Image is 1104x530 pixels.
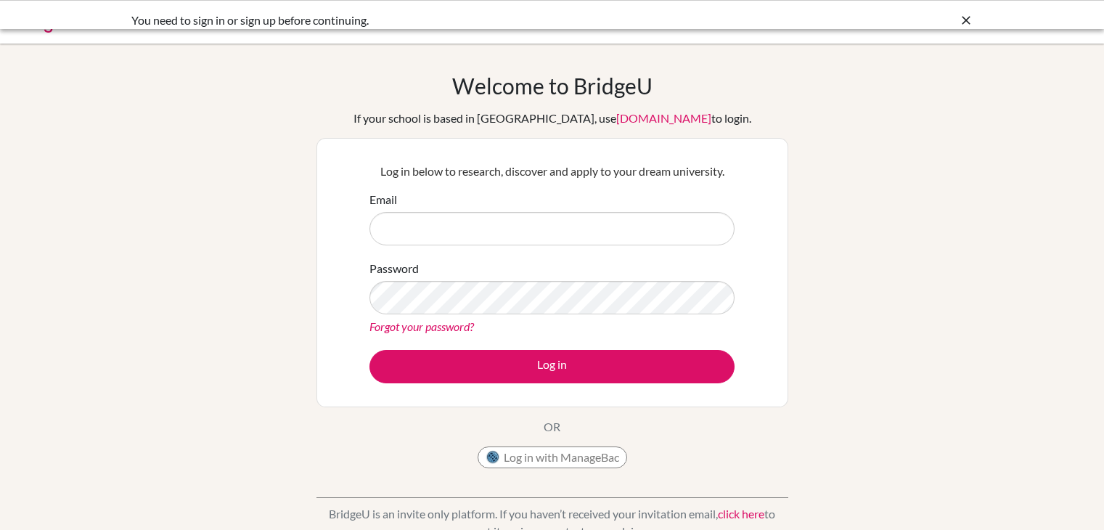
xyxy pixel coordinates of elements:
a: Forgot your password? [369,319,474,333]
label: Password [369,260,419,277]
h1: Welcome to BridgeU [452,73,653,99]
p: Log in below to research, discover and apply to your dream university. [369,163,735,180]
button: Log in [369,350,735,383]
button: Log in with ManageBac [478,447,627,468]
div: If your school is based in [GEOGRAPHIC_DATA], use to login. [353,110,751,127]
div: You need to sign in or sign up before continuing. [131,12,756,29]
a: click here [718,507,764,521]
p: OR [544,418,560,436]
label: Email [369,191,397,208]
a: [DOMAIN_NAME] [616,111,711,125]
